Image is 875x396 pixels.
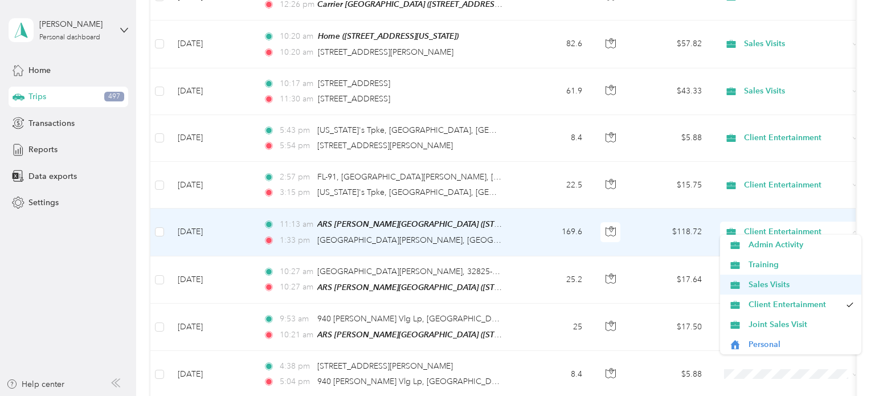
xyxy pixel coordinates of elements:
span: [STREET_ADDRESS] [318,79,390,88]
span: Home ([STREET_ADDRESS][US_STATE]) [318,31,459,40]
span: 11:13 am [280,218,312,231]
span: 940 [PERSON_NAME] Vlg Lp, [GEOGRAPHIC_DATA], [GEOGRAPHIC_DATA] [317,314,595,324]
span: 3:15 pm [280,186,312,199]
td: 8.4 [516,115,591,162]
span: 10:20 am [280,46,313,59]
td: [DATE] [169,115,254,162]
td: [DATE] [169,209,254,256]
span: Data exports [28,170,77,182]
span: Admin Activity [749,239,854,251]
span: [GEOGRAPHIC_DATA][PERSON_NAME], 32825-6234 [317,267,510,276]
span: 10:27 am [280,266,312,278]
span: Joint Sales Visit [749,319,854,330]
td: $43.33 [631,68,711,115]
span: ARS [PERSON_NAME][GEOGRAPHIC_DATA] ([STREET_ADDRESS]) [317,283,557,292]
span: Client Entertainment [744,226,848,238]
span: Transactions [28,117,75,129]
span: 10:21 am [280,329,312,341]
div: [PERSON_NAME] [39,18,111,30]
span: [GEOGRAPHIC_DATA][PERSON_NAME], [GEOGRAPHIC_DATA] [317,235,549,245]
span: [STREET_ADDRESS][PERSON_NAME] [317,361,453,371]
td: $17.64 [631,256,711,304]
span: 5:54 pm [280,140,312,152]
td: [DATE] [169,304,254,351]
td: $15.75 [631,162,711,209]
td: 25 [516,304,591,351]
div: Personal dashboard [39,34,100,41]
td: 169.6 [516,209,591,256]
span: 10:17 am [280,77,313,90]
span: ARS [PERSON_NAME][GEOGRAPHIC_DATA] ([STREET_ADDRESS]) [317,330,557,340]
td: $118.72 [631,209,711,256]
span: Home [28,64,51,76]
span: 5:04 pm [280,375,312,388]
span: 4:38 pm [280,360,312,373]
span: [STREET_ADDRESS][PERSON_NAME] [317,141,453,150]
span: Client Entertainment [744,179,848,191]
td: $57.82 [631,21,711,68]
span: 9:53 am [280,313,312,325]
span: Reports [28,144,58,156]
span: Client Entertainment [744,132,848,144]
span: 11:30 am [280,93,313,105]
iframe: Everlance-gr Chat Button Frame [811,332,875,396]
span: 1:33 pm [280,234,312,247]
span: 10:27 am [280,281,312,293]
td: [DATE] [169,256,254,304]
span: Settings [28,197,59,209]
span: FL-91, [GEOGRAPHIC_DATA][PERSON_NAME], [GEOGRAPHIC_DATA] [317,172,573,182]
span: 10:20 am [280,30,313,43]
span: Sales Visits [744,85,848,97]
button: Help center [6,378,64,390]
span: Client Entertainment [749,299,841,311]
td: 82.6 [516,21,591,68]
td: $17.50 [631,304,711,351]
td: [DATE] [169,21,254,68]
span: Personal [749,338,854,350]
td: 25.2 [516,256,591,304]
td: [DATE] [169,162,254,209]
span: [US_STATE]'s Tpke, [GEOGRAPHIC_DATA], [GEOGRAPHIC_DATA] [317,187,558,197]
span: [STREET_ADDRESS] [318,94,390,104]
span: 2:57 pm [280,171,312,183]
span: Training [749,259,854,271]
td: $5.88 [631,115,711,162]
span: ARS [PERSON_NAME][GEOGRAPHIC_DATA] ([STREET_ADDRESS]) [317,219,557,229]
span: Sales Visits [744,38,848,50]
td: 22.5 [516,162,591,209]
span: 940 [PERSON_NAME] Vlg Lp, [GEOGRAPHIC_DATA], [GEOGRAPHIC_DATA] [317,377,595,386]
td: [DATE] [169,68,254,115]
span: 497 [104,92,124,102]
span: Trips [28,91,46,103]
td: 61.9 [516,68,591,115]
span: [US_STATE]'s Tpke, [GEOGRAPHIC_DATA], [GEOGRAPHIC_DATA] [317,125,558,135]
span: [STREET_ADDRESS][PERSON_NAME] [318,47,453,57]
span: 5:43 pm [280,124,312,137]
span: Sales Visits [749,279,854,291]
